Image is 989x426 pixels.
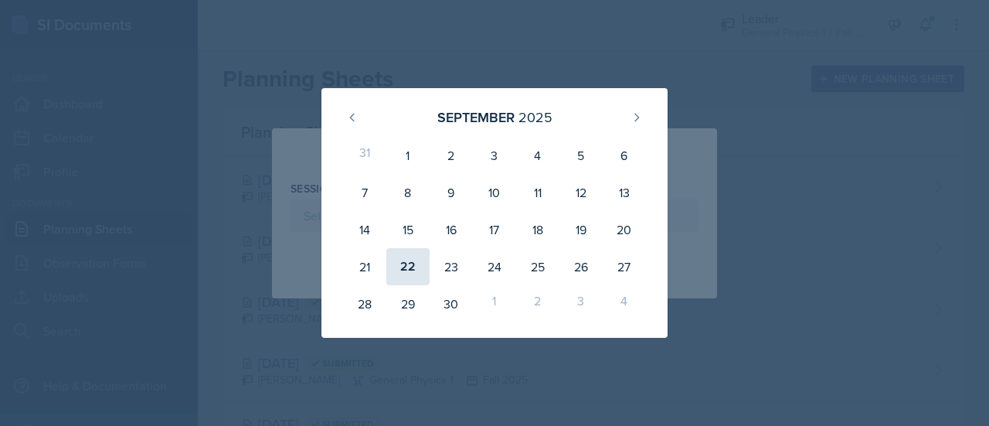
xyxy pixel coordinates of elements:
[603,248,646,285] div: 27
[603,211,646,248] div: 20
[516,285,559,322] div: 2
[386,285,430,322] div: 29
[343,211,386,248] div: 14
[559,211,603,248] div: 19
[473,137,516,174] div: 3
[386,211,430,248] div: 15
[386,248,430,285] div: 22
[473,248,516,285] div: 24
[559,248,603,285] div: 26
[559,285,603,322] div: 3
[430,211,473,248] div: 16
[386,174,430,211] div: 8
[437,107,515,128] div: September
[516,211,559,248] div: 18
[473,211,516,248] div: 17
[430,285,473,322] div: 30
[430,248,473,285] div: 23
[343,248,386,285] div: 21
[559,137,603,174] div: 5
[386,137,430,174] div: 1
[430,137,473,174] div: 2
[603,285,646,322] div: 4
[603,174,646,211] div: 13
[430,174,473,211] div: 9
[343,137,386,174] div: 31
[603,137,646,174] div: 6
[518,107,552,128] div: 2025
[516,174,559,211] div: 11
[473,174,516,211] div: 10
[516,248,559,285] div: 25
[559,174,603,211] div: 12
[343,174,386,211] div: 7
[473,285,516,322] div: 1
[516,137,559,174] div: 4
[343,285,386,322] div: 28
